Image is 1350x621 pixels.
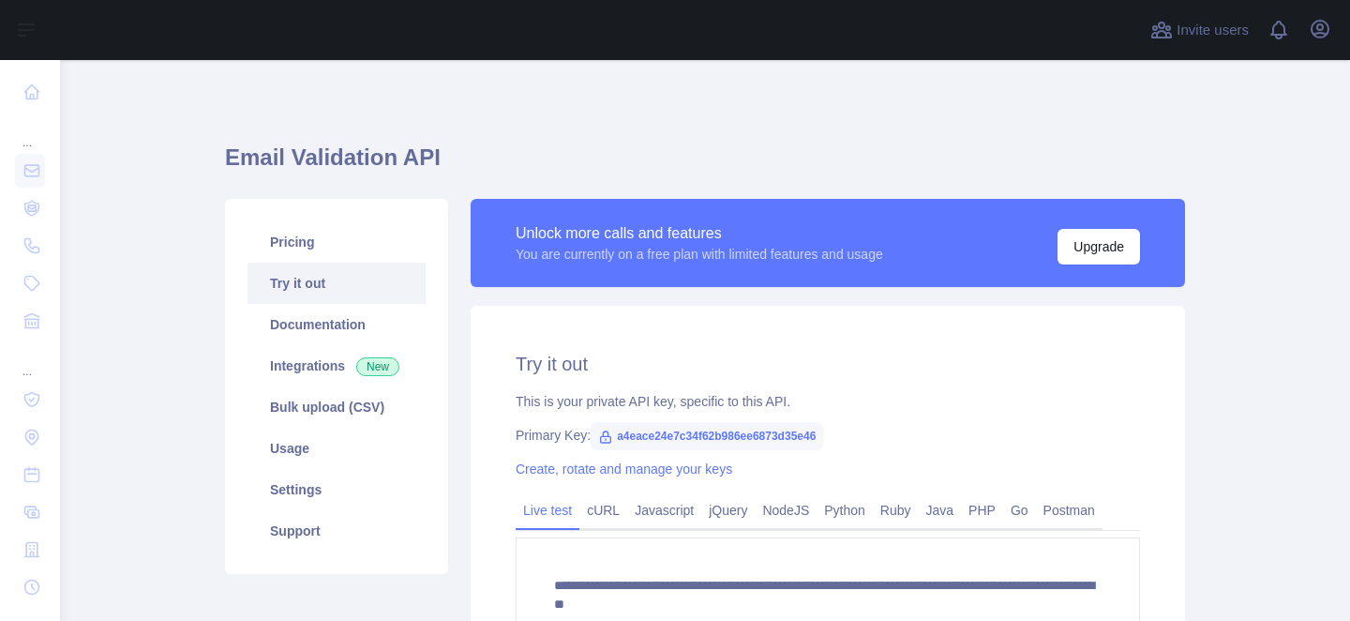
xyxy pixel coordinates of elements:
[247,510,426,552] a: Support
[1057,229,1140,265] button: Upgrade
[247,221,426,263] a: Pricing
[1147,15,1252,45] button: Invite users
[873,495,919,525] a: Ruby
[516,426,1140,445] div: Primary Key:
[247,263,426,304] a: Try it out
[516,392,1140,411] div: This is your private API key, specific to this API.
[627,495,701,525] a: Javascript
[1177,20,1249,41] span: Invite users
[516,495,579,525] a: Live test
[701,495,755,525] a: jQuery
[225,143,1185,188] h1: Email Validation API
[919,495,962,525] a: Java
[516,245,883,264] div: You are currently on a free plan with limited features and usage
[579,495,627,525] a: cURL
[15,341,45,379] div: ...
[516,462,732,477] a: Create, rotate and manage your keys
[1003,495,1036,525] a: Go
[591,422,823,450] span: a4eace24e7c34f62b986ee6873d35e46
[356,357,399,376] span: New
[817,495,873,525] a: Python
[516,351,1140,377] h2: Try it out
[1036,495,1102,525] a: Postman
[516,222,883,245] div: Unlock more calls and features
[247,386,426,428] a: Bulk upload (CSV)
[15,113,45,150] div: ...
[247,345,426,386] a: Integrations New
[247,469,426,510] a: Settings
[247,304,426,345] a: Documentation
[755,495,817,525] a: NodeJS
[247,428,426,469] a: Usage
[961,495,1003,525] a: PHP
